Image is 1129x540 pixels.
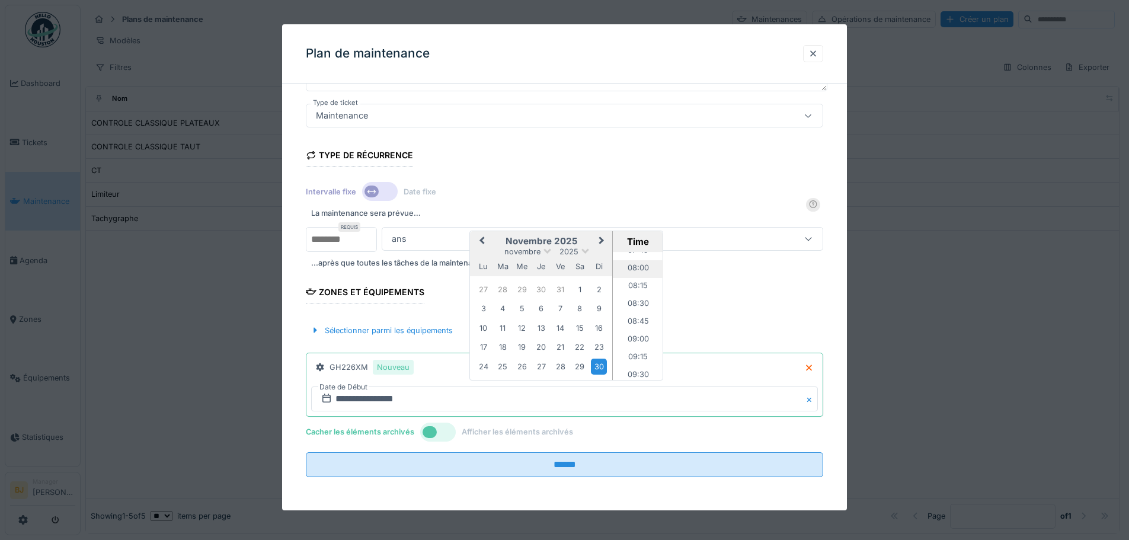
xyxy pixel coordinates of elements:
h2: novembre 2025 [470,236,612,247]
span: novembre [504,247,540,256]
div: Sélectionner parmi les équipements [306,322,458,338]
button: Next Month [593,232,612,251]
div: Choose lundi 10 novembre 2025 [475,320,491,336]
span: 2025 [559,247,578,256]
div: Choose dimanche 2 novembre 2025 [591,282,607,298]
div: Choose mardi 25 novembre 2025 [495,359,511,375]
div: Choose dimanche 16 novembre 2025 [591,320,607,336]
div: Choose jeudi 20 novembre 2025 [533,339,549,355]
div: vendredi [552,258,568,274]
div: Type de récurrence [306,146,413,167]
div: mercredi [514,258,530,274]
h3: Plan de maintenance [306,46,430,61]
div: Choose samedi 29 novembre 2025 [572,359,588,375]
div: Choose samedi 22 novembre 2025 [572,339,588,355]
label: Date fixe [404,186,436,197]
li: 09:15 [613,349,663,367]
div: Choose mardi 11 novembre 2025 [495,320,511,336]
div: Choose mercredi 29 octobre 2025 [514,282,530,298]
div: Choose vendredi 28 novembre 2025 [552,359,568,375]
label: Cacher les éléments archivés [306,426,414,437]
div: Maintenance [311,109,373,122]
div: mardi [495,258,511,274]
div: Choose mercredi 12 novembre 2025 [514,320,530,336]
div: Choose samedi 1 novembre 2025 [572,282,588,298]
div: Month novembre, 2025 [474,280,609,376]
div: Requis [338,222,360,232]
div: Zones et équipements [306,283,424,303]
li: 09:00 [613,331,663,349]
ul: Time [613,252,663,380]
div: Choose vendredi 7 novembre 2025 [552,301,568,317]
div: Choose lundi 3 novembre 2025 [475,301,491,317]
div: Choose vendredi 31 octobre 2025 [552,282,568,298]
label: Type de ticket [311,98,360,108]
div: Choose samedi 15 novembre 2025 [572,320,588,336]
div: ...après que toutes les tâches de la maintenance précédente aient été effectuées [306,254,823,271]
label: Afficher les éléments archivés [462,426,573,437]
div: Choose mardi 4 novembre 2025 [495,301,511,317]
label: Intervalle fixe [306,186,356,197]
div: Choose lundi 24 novembre 2025 [475,359,491,375]
li: 08:45 [613,314,663,331]
div: Choose lundi 17 novembre 2025 [475,339,491,355]
li: 08:15 [613,278,663,296]
div: Choose dimanche 23 novembre 2025 [591,339,607,355]
div: Nouveau [377,362,410,373]
label: Date de Début [318,381,369,394]
div: Choose mercredi 19 novembre 2025 [514,339,530,355]
div: Choose vendredi 21 novembre 2025 [552,339,568,355]
button: Close [805,386,818,411]
div: Choose dimanche 30 novembre 2025 [591,359,607,375]
div: Choose lundi 27 octobre 2025 [475,282,491,298]
li: 08:30 [613,296,663,314]
div: Choose mercredi 5 novembre 2025 [514,301,530,317]
div: jeudi [533,258,549,274]
div: Choose dimanche 9 novembre 2025 [591,301,607,317]
div: Choose jeudi 6 novembre 2025 [533,301,549,317]
div: Choose jeudi 27 novembre 2025 [533,359,549,375]
div: Choose samedi 8 novembre 2025 [572,301,588,317]
div: dimanche [591,258,607,274]
div: Choose mardi 28 octobre 2025 [495,282,511,298]
div: Choose jeudi 13 novembre 2025 [533,320,549,336]
div: Choose vendredi 14 novembre 2025 [552,320,568,336]
li: 09:30 [613,367,663,385]
div: ans [387,232,411,245]
div: samedi [572,258,588,274]
div: Choose jeudi 30 octobre 2025 [533,282,549,298]
div: La maintenance sera prévue… [306,205,823,222]
div: Choose mardi 18 novembre 2025 [495,339,511,355]
div: lundi [475,258,491,274]
button: Previous Month [471,232,490,251]
div: Choose mercredi 26 novembre 2025 [514,359,530,375]
li: 08:00 [613,260,663,278]
div: Time [616,236,660,247]
div: GH226XM [330,360,414,375]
